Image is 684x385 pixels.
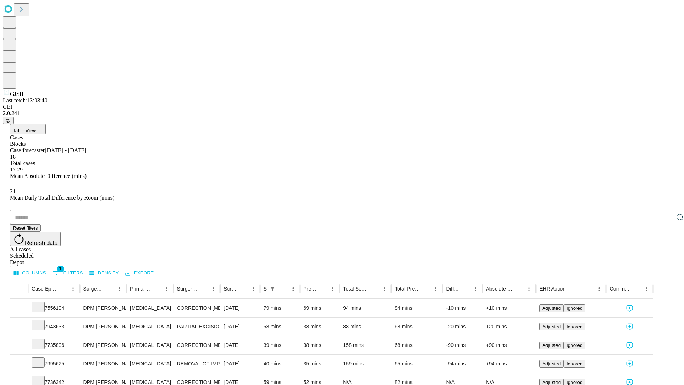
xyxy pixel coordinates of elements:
[10,195,114,201] span: Mean Daily Total Difference by Room (mins)
[542,324,561,329] span: Adjusted
[343,318,388,336] div: 88 mins
[486,299,532,317] div: +10 mins
[264,318,296,336] div: 58 mins
[395,355,439,373] div: 65 mins
[343,286,369,292] div: Total Scheduled Duration
[238,284,248,294] button: Sort
[542,306,561,311] span: Adjusted
[224,286,238,292] div: Surgery Date
[278,284,288,294] button: Sort
[162,284,172,294] button: Menu
[130,355,170,373] div: [MEDICAL_DATA]
[542,343,561,348] span: Adjusted
[343,299,388,317] div: 94 mins
[564,360,585,368] button: Ignored
[45,147,86,153] span: [DATE] - [DATE]
[152,284,162,294] button: Sort
[14,302,25,315] button: Expand
[539,304,564,312] button: Adjusted
[304,299,336,317] div: 69 mins
[542,380,561,385] span: Adjusted
[564,323,585,330] button: Ignored
[566,361,582,366] span: Ignored
[10,232,61,246] button: Refresh data
[268,284,278,294] div: 1 active filter
[304,355,336,373] div: 35 mins
[177,286,198,292] div: Surgery Name
[564,342,585,349] button: Ignored
[83,355,123,373] div: DPM [PERSON_NAME] [PERSON_NAME]
[343,355,388,373] div: 159 mins
[10,154,16,160] span: 18
[25,240,58,246] span: Refresh data
[14,358,25,370] button: Expand
[58,284,68,294] button: Sort
[130,336,170,354] div: [MEDICAL_DATA]
[12,268,48,279] button: Select columns
[88,268,121,279] button: Density
[10,124,46,134] button: Table View
[539,286,565,292] div: EHR Action
[224,299,256,317] div: [DATE]
[446,318,479,336] div: -20 mins
[13,128,36,133] span: Table View
[542,361,561,366] span: Adjusted
[224,318,256,336] div: [DATE]
[446,299,479,317] div: -10 mins
[32,318,76,336] div: 7943633
[395,336,439,354] div: 68 mins
[32,355,76,373] div: 7995625
[115,284,125,294] button: Menu
[83,299,123,317] div: DPM [PERSON_NAME] [PERSON_NAME]
[3,104,681,110] div: GEI
[130,318,170,336] div: [MEDICAL_DATA]
[3,97,47,103] span: Last fetch: 13:03:40
[177,299,217,317] div: CORRECTION [MEDICAL_DATA], DOUBLE [MEDICAL_DATA]
[10,166,23,173] span: 17.29
[6,118,11,123] span: @
[3,110,681,117] div: 2.0.241
[177,336,217,354] div: CORRECTION [MEDICAL_DATA]
[395,299,439,317] div: 84 mins
[461,284,471,294] button: Sort
[610,286,630,292] div: Comments
[224,355,256,373] div: [DATE]
[83,318,123,336] div: DPM [PERSON_NAME] [PERSON_NAME]
[10,224,41,232] button: Reset filters
[486,336,532,354] div: +90 mins
[304,318,336,336] div: 38 mins
[57,265,64,272] span: 1
[10,188,16,194] span: 21
[10,147,45,153] span: Case forecaster
[486,286,513,292] div: Absolute Difference
[198,284,208,294] button: Sort
[343,336,388,354] div: 158 mins
[3,117,14,124] button: @
[369,284,379,294] button: Sort
[224,336,256,354] div: [DATE]
[524,284,534,294] button: Menu
[566,284,576,294] button: Sort
[264,355,296,373] div: 40 mins
[564,304,585,312] button: Ignored
[318,284,328,294] button: Sort
[177,318,217,336] div: PARTIAL EXCISION PHALANX OF TOE
[539,323,564,330] button: Adjusted
[514,284,524,294] button: Sort
[566,343,582,348] span: Ignored
[631,284,641,294] button: Sort
[68,284,78,294] button: Menu
[446,355,479,373] div: -94 mins
[304,336,336,354] div: 38 mins
[51,267,85,279] button: Show filters
[130,299,170,317] div: [MEDICAL_DATA]
[471,284,481,294] button: Menu
[594,284,604,294] button: Menu
[486,355,532,373] div: +94 mins
[208,284,218,294] button: Menu
[10,160,35,166] span: Total cases
[32,299,76,317] div: 7556194
[264,286,267,292] div: Scheduled In Room Duration
[486,318,532,336] div: +20 mins
[14,339,25,352] button: Expand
